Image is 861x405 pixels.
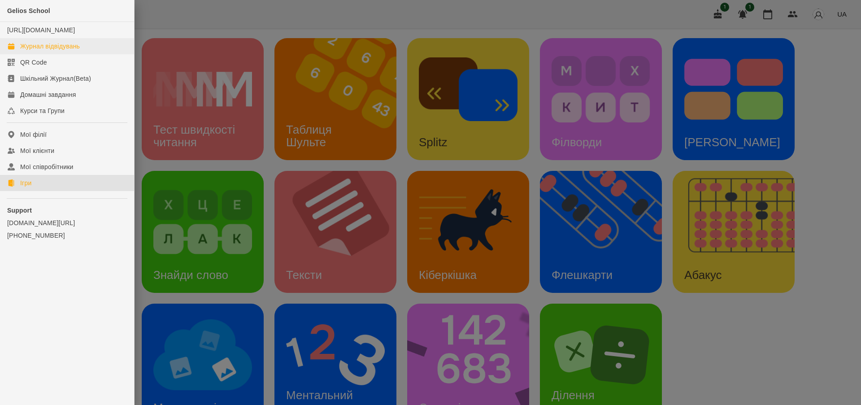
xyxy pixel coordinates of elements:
[20,106,65,115] div: Курси та Групи
[7,206,127,215] p: Support
[20,42,80,51] div: Журнал відвідувань
[20,74,91,83] div: Шкільний Журнал(Beta)
[20,130,47,139] div: Мої філії
[20,162,74,171] div: Мої співробітники
[7,231,127,240] a: [PHONE_NUMBER]
[7,26,75,34] a: [URL][DOMAIN_NAME]
[7,7,50,14] span: Gelios School
[20,146,54,155] div: Мої клієнти
[7,218,127,227] a: [DOMAIN_NAME][URL]
[20,179,31,187] div: Ігри
[20,58,47,67] div: QR Code
[20,90,76,99] div: Домашні завдання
